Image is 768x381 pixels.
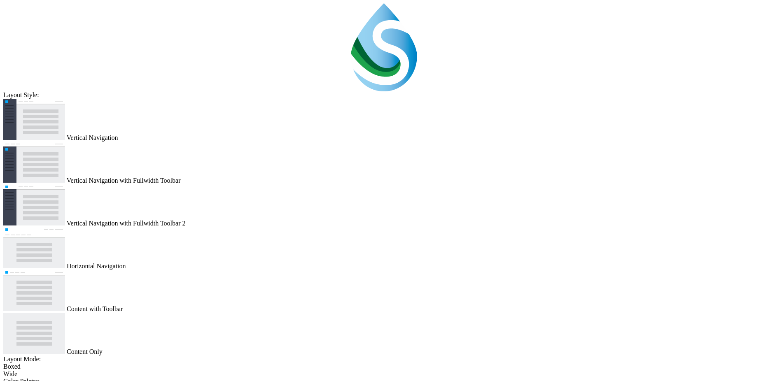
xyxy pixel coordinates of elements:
[3,142,65,183] img: vertical-nav-with-full-toolbar.jpg
[67,220,186,227] span: Vertical Navigation with Fullwidth Toolbar 2
[3,142,765,184] md-radio-button: Vertical Navigation with Fullwidth Toolbar
[3,99,65,140] img: vertical-nav.jpg
[3,313,65,354] img: content-only.jpg
[3,370,765,378] md-radio-button: Wide
[67,305,123,312] span: Content with Toolbar
[3,355,765,363] div: Layout Mode:
[3,184,765,227] md-radio-button: Vertical Navigation with Fullwidth Toolbar 2
[3,363,765,370] md-radio-button: Boxed
[3,227,65,268] img: horizontal-nav.jpg
[351,3,418,91] img: SWAN-Landscape-Logo-Colour-drop.png
[3,184,65,225] img: vertical-nav-with-full-toolbar-2.jpg
[67,263,126,269] span: Horizontal Navigation
[3,99,765,142] md-radio-button: Vertical Navigation
[3,91,765,99] div: Layout Style:
[3,270,765,313] md-radio-button: Content with Toolbar
[67,348,103,355] span: Content Only
[67,134,118,141] span: Vertical Navigation
[3,313,765,355] md-radio-button: Content Only
[67,177,181,184] span: Vertical Navigation with Fullwidth Toolbar
[3,270,65,311] img: content-with-toolbar.jpg
[3,227,765,270] md-radio-button: Horizontal Navigation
